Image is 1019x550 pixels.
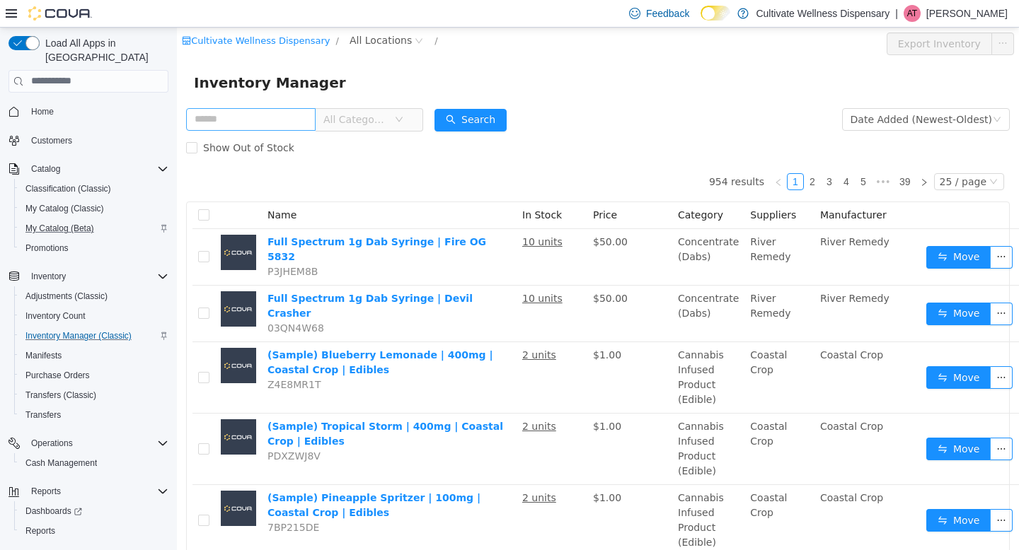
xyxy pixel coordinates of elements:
[14,199,174,218] button: My Catalog (Classic)
[31,271,66,282] span: Inventory
[573,322,610,348] span: Coastal Crop
[749,481,814,504] button: icon: swapMove
[20,220,100,237] a: My Catalog (Beta)
[643,265,713,276] span: River Remedy
[20,503,88,520] a: Dashboards
[25,160,168,177] span: Catalog
[679,146,694,162] a: 5
[812,150,821,160] i: icon: down
[643,464,706,476] span: Coastal Crop
[701,6,730,21] input: Dark Mode
[749,218,814,241] button: icon: swapMove
[91,423,144,434] span: PDXZWJ8V
[25,183,111,194] span: Classification (Classic)
[597,151,606,159] i: icon: left
[416,265,451,276] span: $50.00
[91,494,142,505] span: 7BP215DE
[25,103,59,120] a: Home
[710,5,815,28] button: Export Inventory
[20,347,168,364] span: Manifests
[91,464,304,491] a: (Sample) Pineapple Spritzer | 100mg | Coastal Crop | Edibles
[91,295,147,306] span: 03QN4W68
[25,409,61,421] span: Transfers
[645,146,660,162] a: 3
[14,286,174,306] button: Adjustments (Classic)
[14,179,174,199] button: Classification (Classic)
[644,146,661,163] li: 3
[91,182,120,193] span: Name
[678,146,695,163] li: 5
[674,81,815,103] div: Date Added (Newest-Oldest)
[25,505,82,517] span: Dashboards
[573,182,619,193] span: Suppliers
[814,5,837,28] button: icon: ellipsis
[25,435,79,452] button: Operations
[907,5,917,22] span: AT
[20,367,96,384] a: Purchase Orders
[14,218,174,238] button: My Catalog (Beta)
[91,322,316,348] a: (Sample) Blueberry Lemonade | 400mg | Coastal Crop | Edibles
[345,265,386,276] u: 10 units
[44,463,79,498] img: (Sample) Pineapple Spritzer | 100mg | Coastal Crop | Edibles placeholder
[20,220,168,237] span: My Catalog (Beta)
[146,85,211,99] span: All Categories
[416,209,451,220] span: $50.00
[25,390,96,401] span: Transfers (Classic)
[495,258,568,315] td: Concentrate (Dabs)
[643,322,706,333] span: Coastal Crop
[25,203,104,214] span: My Catalog (Classic)
[20,387,102,404] a: Transfers (Classic)
[416,393,444,404] span: $1.00
[573,464,610,491] span: Coastal Crop
[3,101,174,122] button: Home
[20,406,67,423] a: Transfers
[345,393,379,404] u: 2 units
[25,103,168,120] span: Home
[643,209,713,220] span: River Remedy
[17,44,178,66] span: Inventory Manager
[31,106,54,117] span: Home
[662,146,677,162] a: 4
[91,209,309,235] a: Full Spectrum 1g Dab Syringe | Fire OG 5832
[25,310,86,322] span: Inventory Count
[416,464,444,476] span: $1.00
[159,8,162,18] span: /
[25,160,66,177] button: Catalog
[14,238,174,258] button: Promotions
[31,163,60,175] span: Catalog
[14,405,174,425] button: Transfers
[25,483,67,500] button: Reports
[345,182,385,193] span: In Stock
[813,218,836,241] button: icon: ellipsis
[643,393,706,404] span: Coastal Crop
[218,88,226,98] i: icon: down
[25,435,168,452] span: Operations
[646,6,689,21] span: Feedback
[20,406,168,423] span: Transfers
[20,327,137,344] a: Inventory Manager (Classic)
[20,522,168,539] span: Reports
[495,201,568,258] td: Concentrate (Dabs)
[25,525,55,537] span: Reports
[25,268,168,285] span: Inventory
[20,327,168,344] span: Inventory Manager (Classic)
[5,8,14,18] i: icon: shop
[14,326,174,346] button: Inventory Manager (Classic)
[573,393,610,419] span: Coastal Crop
[25,291,108,302] span: Adjustments (Classic)
[813,481,836,504] button: icon: ellipsis
[3,159,174,179] button: Catalog
[44,320,79,356] img: (Sample) Blueberry Lemonade | 400mg | Coastal Crop | Edibles placeholder
[20,455,103,472] a: Cash Management
[14,521,174,541] button: Reports
[25,131,168,149] span: Customers
[749,410,814,433] button: icon: swapMove
[813,275,836,298] button: icon: ellipsis
[573,265,614,291] span: River Remedy
[258,8,260,18] span: /
[44,207,79,242] img: Full Spectrum 1g Dab Syringe | Fire OG 5832 placeholder
[739,146,756,163] li: Next Page
[14,453,174,473] button: Cash Management
[3,130,174,151] button: Customers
